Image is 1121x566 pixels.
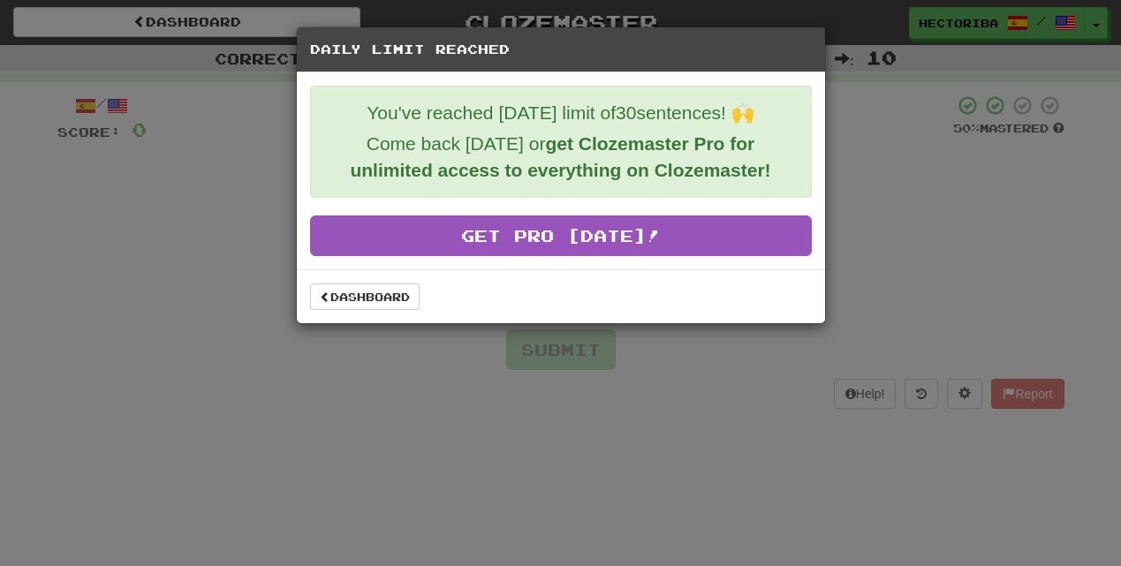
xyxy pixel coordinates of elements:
[310,215,812,256] a: Get Pro [DATE]!
[324,100,798,126] p: You've reached [DATE] limit of 30 sentences! 🙌
[310,41,812,58] h5: Daily Limit Reached
[310,283,420,310] a: Dashboard
[324,131,798,184] p: Come back [DATE] or
[350,133,770,180] strong: get Clozemaster Pro for unlimited access to everything on Clozemaster!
